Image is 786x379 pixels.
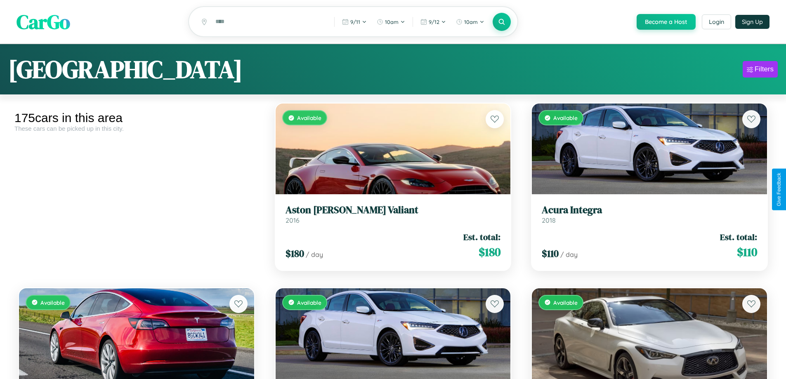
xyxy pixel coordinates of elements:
span: Available [297,299,321,306]
span: / day [306,250,323,259]
span: 10am [464,19,478,25]
h1: [GEOGRAPHIC_DATA] [8,52,243,86]
div: Give Feedback [776,173,782,206]
span: Est. total: [720,231,757,243]
a: Aston [PERSON_NAME] Valiant2016 [286,204,501,224]
button: Sign Up [735,15,769,29]
button: 9/12 [416,15,450,28]
span: 9 / 11 [350,19,360,25]
span: $ 180 [286,247,304,260]
span: 2018 [542,216,556,224]
span: $ 110 [542,247,559,260]
span: Available [40,299,65,306]
button: 10am [452,15,489,28]
button: Login [702,14,731,29]
a: Acura Integra2018 [542,204,757,224]
span: $ 180 [479,244,500,260]
button: 9/11 [338,15,371,28]
span: $ 110 [737,244,757,260]
span: Available [553,114,578,121]
button: Filters [743,61,778,78]
h3: Acura Integra [542,204,757,216]
span: Available [297,114,321,121]
button: Become a Host [637,14,696,30]
span: 10am [385,19,399,25]
span: 2016 [286,216,300,224]
button: 10am [373,15,409,28]
span: Est. total: [463,231,500,243]
div: 175 cars in this area [14,111,259,125]
div: Filters [755,65,774,73]
span: Available [553,299,578,306]
span: CarGo [17,8,70,35]
span: 9 / 12 [429,19,439,25]
span: / day [560,250,578,259]
div: These cars can be picked up in this city. [14,125,259,132]
h3: Aston [PERSON_NAME] Valiant [286,204,501,216]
